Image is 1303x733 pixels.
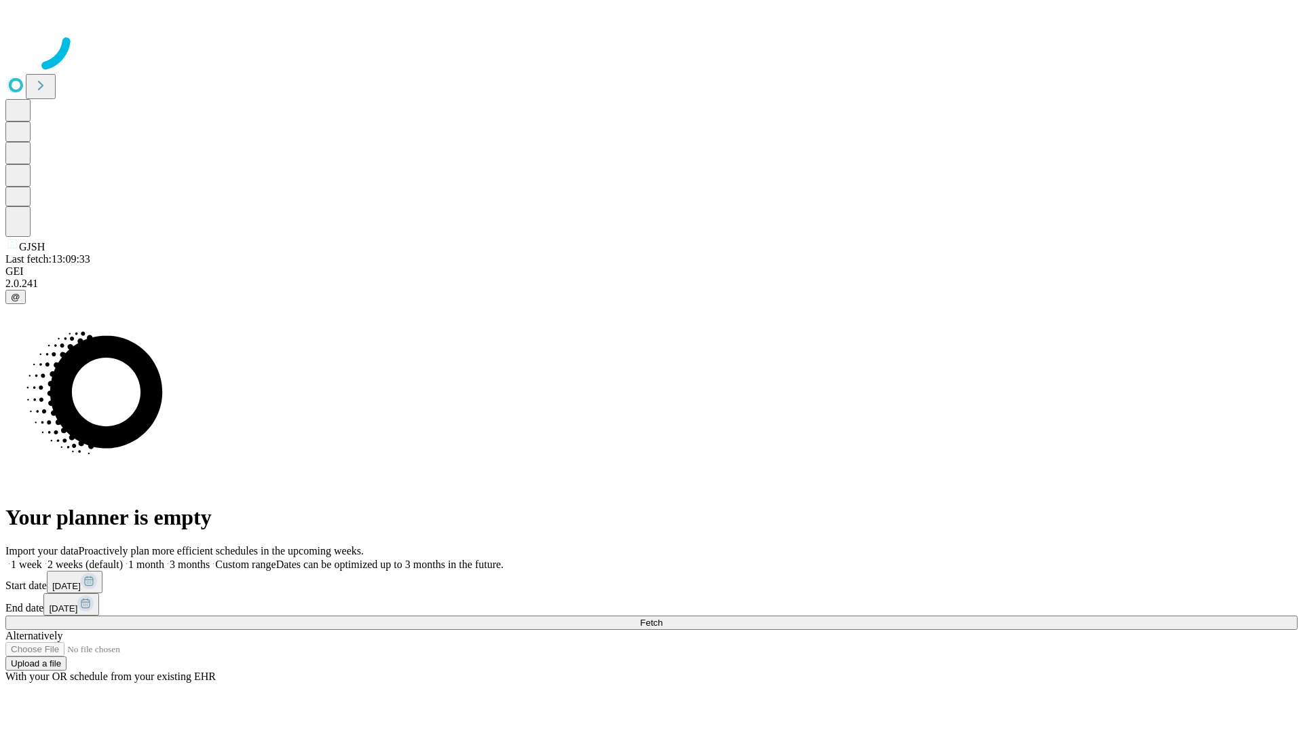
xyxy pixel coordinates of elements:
[5,545,79,557] span: Import your data
[43,593,99,616] button: [DATE]
[5,253,90,265] span: Last fetch: 13:09:33
[5,290,26,304] button: @
[128,559,164,570] span: 1 month
[11,292,20,302] span: @
[48,559,123,570] span: 2 weeks (default)
[79,545,364,557] span: Proactively plan more efficient schedules in the upcoming weeks.
[170,559,210,570] span: 3 months
[11,559,42,570] span: 1 week
[5,656,67,671] button: Upload a file
[19,241,45,252] span: GJSH
[5,630,62,641] span: Alternatively
[47,571,102,593] button: [DATE]
[5,265,1298,278] div: GEI
[5,278,1298,290] div: 2.0.241
[5,571,1298,593] div: Start date
[5,505,1298,530] h1: Your planner is empty
[5,593,1298,616] div: End date
[49,603,77,614] span: [DATE]
[5,671,216,682] span: With your OR schedule from your existing EHR
[5,616,1298,630] button: Fetch
[276,559,504,570] span: Dates can be optimized up to 3 months in the future.
[215,559,276,570] span: Custom range
[52,581,81,591] span: [DATE]
[640,618,662,628] span: Fetch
